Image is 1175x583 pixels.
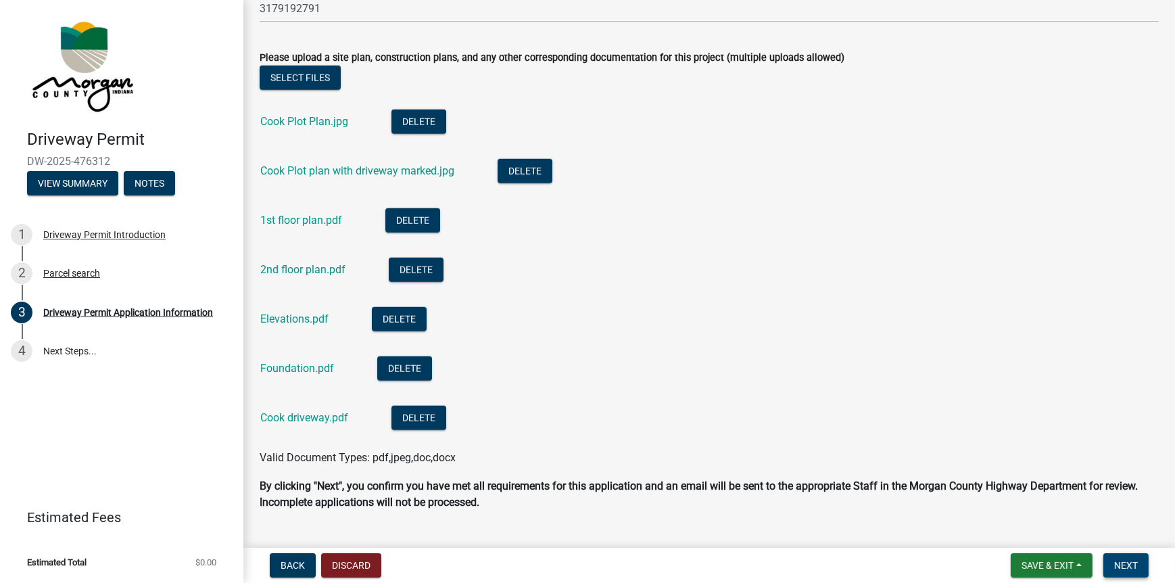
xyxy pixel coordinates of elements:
[1022,560,1074,571] span: Save & Exit
[27,130,233,149] h4: Driveway Permit
[321,553,381,578] button: Discard
[1011,553,1093,578] button: Save & Exit
[498,159,552,183] button: Delete
[391,413,446,425] wm-modal-confirm: Delete Document
[260,411,348,424] a: Cook driveway.pdf
[372,307,427,331] button: Delete
[260,214,342,227] a: 1st floor plan.pdf
[260,66,341,90] button: Select files
[260,53,844,63] label: Please upload a site plan, construction plans, and any other corresponding documentation for this...
[124,179,175,189] wm-modal-confirm: Notes
[260,312,329,325] a: Elevations.pdf
[124,171,175,195] button: Notes
[11,224,32,246] div: 1
[27,558,87,567] span: Estimated Total
[270,553,316,578] button: Back
[498,166,552,179] wm-modal-confirm: Delete Document
[391,110,446,134] button: Delete
[1114,560,1138,571] span: Next
[27,155,216,168] span: DW-2025-476312
[43,308,213,317] div: Driveway Permit Application Information
[27,171,118,195] button: View Summary
[195,558,216,567] span: $0.00
[260,115,348,128] a: Cook Plot Plan.jpg
[391,116,446,129] wm-modal-confirm: Delete Document
[260,480,1138,509] strong: By clicking "Next", you confirm you have met all requirements for this application and an email w...
[1103,553,1149,578] button: Next
[43,230,166,239] div: Driveway Permit Introduction
[27,14,136,116] img: Morgan County, Indiana
[260,164,454,177] a: Cook Plot plan with driveway marked.jpg
[385,208,440,233] button: Delete
[391,406,446,430] button: Delete
[260,362,334,375] a: Foundation.pdf
[260,263,345,276] a: 2nd floor plan.pdf
[389,264,443,277] wm-modal-confirm: Delete Document
[43,269,100,278] div: Parcel search
[377,363,432,376] wm-modal-confirm: Delete Document
[377,356,432,381] button: Delete
[389,258,443,282] button: Delete
[11,504,222,531] a: Estimated Fees
[372,314,427,327] wm-modal-confirm: Delete Document
[27,179,118,189] wm-modal-confirm: Summary
[260,451,456,464] span: Valid Document Types: pdf,jpeg,doc,docx
[281,560,305,571] span: Back
[385,215,440,228] wm-modal-confirm: Delete Document
[11,262,32,284] div: 2
[11,340,32,362] div: 4
[11,302,32,323] div: 3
